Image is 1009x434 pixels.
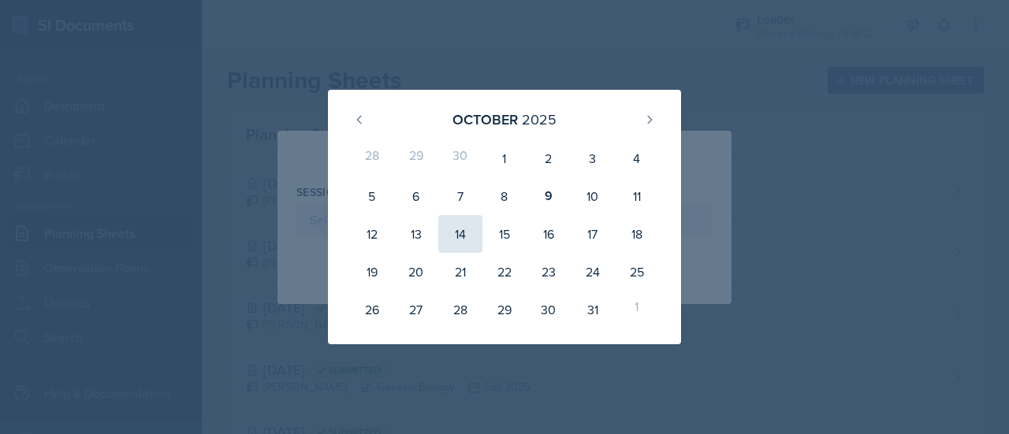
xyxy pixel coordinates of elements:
[438,177,482,215] div: 7
[527,139,571,177] div: 2
[522,109,557,130] div: 2025
[350,291,394,328] div: 26
[452,109,518,130] div: October
[438,291,482,328] div: 28
[527,215,571,253] div: 16
[571,253,615,291] div: 24
[482,177,527,215] div: 8
[615,177,659,215] div: 11
[394,291,438,328] div: 27
[527,177,571,215] div: 9
[527,291,571,328] div: 30
[571,177,615,215] div: 10
[571,139,615,177] div: 3
[350,253,394,291] div: 19
[482,139,527,177] div: 1
[438,215,482,253] div: 14
[615,291,659,328] div: 1
[394,253,438,291] div: 20
[394,215,438,253] div: 13
[527,253,571,291] div: 23
[350,177,394,215] div: 5
[615,215,659,253] div: 18
[482,253,527,291] div: 22
[394,177,438,215] div: 6
[615,253,659,291] div: 25
[482,215,527,253] div: 15
[394,139,438,177] div: 29
[350,215,394,253] div: 12
[571,215,615,253] div: 17
[615,139,659,177] div: 4
[482,291,527,328] div: 29
[350,139,394,177] div: 28
[438,139,482,177] div: 30
[438,253,482,291] div: 21
[571,291,615,328] div: 31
